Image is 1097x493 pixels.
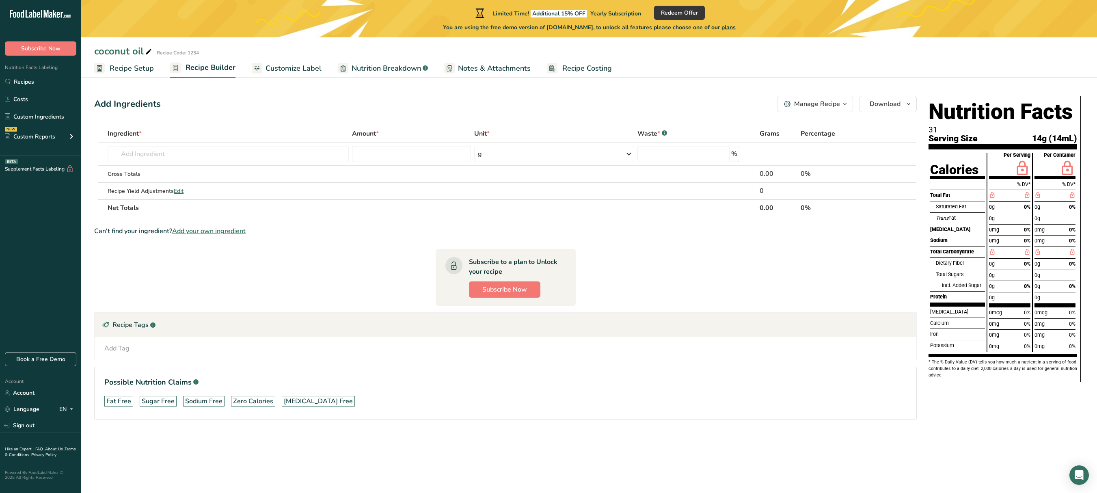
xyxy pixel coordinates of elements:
div: 0 [760,186,797,196]
span: 0mcg [989,309,1002,316]
div: [MEDICAL_DATA] [930,224,985,235]
button: Subscribe Now [5,41,76,56]
div: Sodium [930,235,985,246]
span: plans [721,24,736,31]
span: 0g [989,215,995,221]
div: Manage Recipe [794,99,840,109]
a: Nutrition Breakdown [338,59,428,78]
div: [MEDICAL_DATA] [930,306,985,318]
div: Recipe Code: 1234 [157,49,199,56]
span: Customize Label [266,63,322,74]
div: coconut oil [94,44,153,58]
div: Per Serving [1004,153,1030,158]
div: Sugar Free [142,396,175,406]
div: Recipe Tags [95,313,916,337]
span: 0% [1024,227,1030,233]
span: 0mg [1034,332,1045,338]
a: Recipe Setup [94,59,154,78]
div: 0.00 [760,169,797,179]
span: Grams [760,129,780,138]
th: 0.00 [758,199,799,216]
div: % DV* [1034,179,1075,190]
div: Sodium Free [185,396,222,406]
div: Subscribe to a plan to Unlock your recipe [469,257,559,277]
th: 0% [799,199,881,216]
span: 0g [1034,204,1040,210]
span: 0% [1069,261,1075,267]
span: 0% [1024,261,1030,267]
span: 0g [989,272,995,278]
a: Language [5,402,39,416]
div: EN [59,404,76,414]
div: Saturated Fat [936,201,985,212]
span: Edit [174,187,184,195]
i: Trans [936,215,948,221]
span: 0% [1024,321,1030,327]
h1: Possible Nutrition Claims [104,377,907,388]
span: 0g [1034,294,1040,301]
span: 14g (14mL) [1032,134,1077,143]
div: Calcium [930,318,985,329]
span: 0g [1034,272,1040,278]
a: About Us . [45,446,65,452]
span: Recipe Costing [562,63,612,74]
div: Open Intercom Messenger [1069,465,1089,485]
a: Privacy Policy [31,452,56,458]
div: Iron [930,329,985,340]
span: Nutrition Breakdown [352,63,421,74]
a: Hire an Expert . [5,446,34,452]
span: Subscribe Now [21,44,60,53]
button: Manage Recipe [777,96,853,112]
span: Notes & Attachments [458,63,531,74]
span: 0% [1069,238,1075,244]
span: 0g [989,261,995,267]
span: 0g [1034,283,1040,289]
a: Book a Free Demo [5,352,76,366]
a: Recipe Builder [170,58,235,78]
div: Protein [930,291,985,303]
span: 0mg [989,321,999,327]
span: 0% [1069,204,1075,210]
div: Gross Totals [108,170,349,178]
p: 31 [929,126,1077,134]
span: 0% [1024,332,1030,338]
button: Redeem Offer [654,6,705,20]
a: Notes & Attachments [444,59,531,78]
button: Download [859,96,917,112]
span: 0% [1069,309,1075,316]
div: BETA [5,159,18,164]
span: Yearly Subscription [590,10,641,17]
div: Dietary Fiber [936,257,985,269]
div: Zero Calories [233,396,273,406]
span: 0% [1069,227,1075,233]
span: 0g [1034,215,1040,221]
div: Incl. Added Sugar [942,280,985,291]
div: Add Ingredients [94,97,161,111]
a: FAQ . [35,446,45,452]
span: 0% [1069,321,1075,327]
span: 0mg [989,227,999,233]
span: 0mg [1034,227,1045,233]
div: Total Fat [930,190,985,201]
span: Subscribe Now [482,285,527,294]
div: Total Carbohydrate [930,246,985,257]
span: Amount [352,129,379,138]
span: 0mg [1034,321,1045,327]
a: Customize Label [252,59,322,78]
div: Add Tag [104,344,130,353]
span: 0% [1069,343,1075,349]
span: Additional 15% OFF [531,10,587,17]
div: Waste [637,129,667,138]
span: Ingredient [108,129,142,138]
div: 0% [801,169,879,179]
span: 0% [1024,238,1030,244]
span: 0g [989,283,995,289]
input: Add Ingredient [108,146,349,162]
span: Redeem Offer [661,9,698,17]
span: 0g [989,204,995,210]
div: NEW [5,127,17,132]
span: 0% [1024,309,1030,316]
span: Unit [474,129,490,138]
th: Net Totals [106,199,758,216]
span: 0g [989,294,995,301]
